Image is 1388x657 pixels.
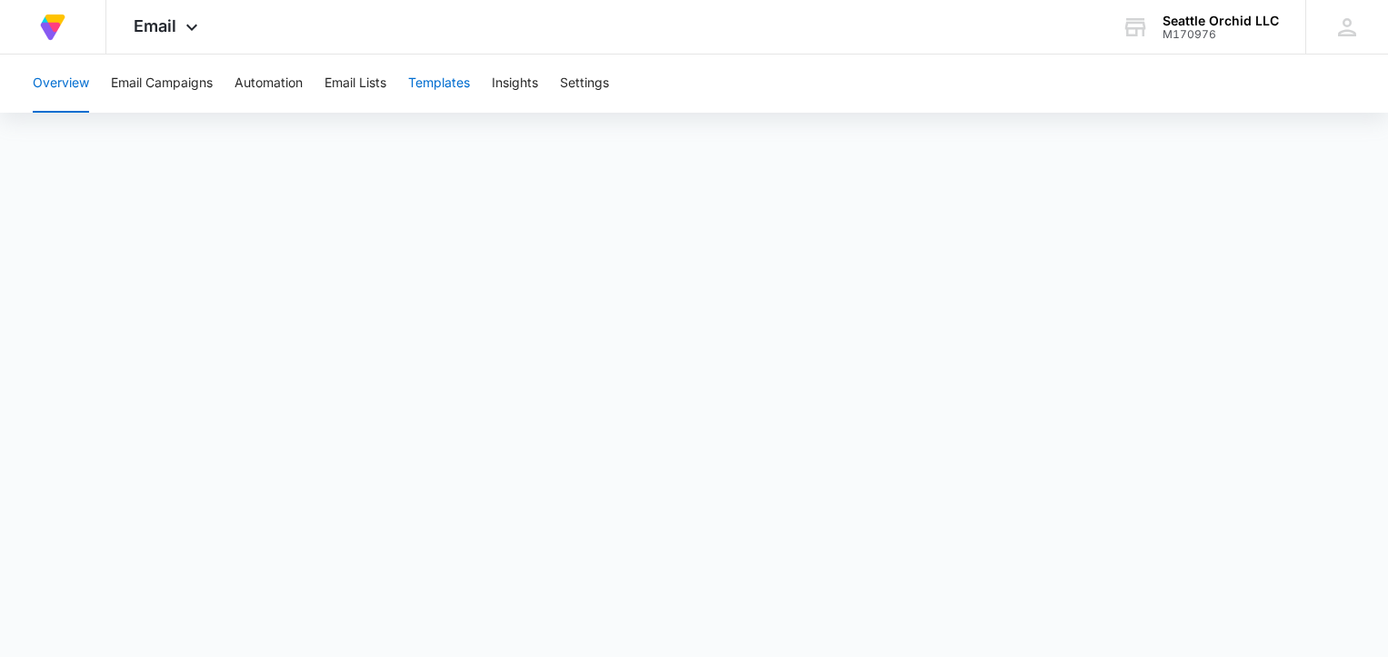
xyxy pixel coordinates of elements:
[1163,14,1279,28] div: account name
[235,55,303,113] button: Automation
[492,55,538,113] button: Insights
[560,55,609,113] button: Settings
[36,11,69,44] img: Volusion
[408,55,470,113] button: Templates
[33,55,89,113] button: Overview
[111,55,213,113] button: Email Campaigns
[134,16,176,35] span: Email
[1163,28,1279,41] div: account id
[325,55,386,113] button: Email Lists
